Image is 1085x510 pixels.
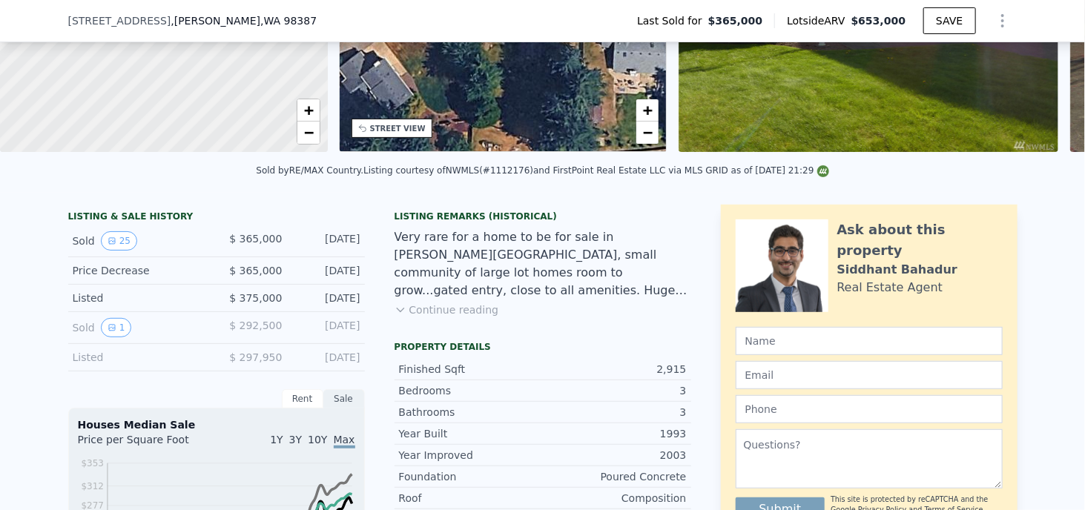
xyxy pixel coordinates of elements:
[294,291,360,305] div: [DATE]
[294,350,360,365] div: [DATE]
[289,434,302,446] span: 3Y
[282,389,323,408] div: Rent
[988,6,1018,36] button: Show Options
[643,123,653,142] span: −
[543,448,687,463] div: 2003
[323,389,365,408] div: Sale
[399,469,543,484] div: Foundation
[636,99,659,122] a: Zoom in
[543,383,687,398] div: 3
[543,362,687,377] div: 2,915
[297,99,320,122] a: Zoom in
[395,341,691,353] div: Property details
[229,233,282,245] span: $ 365,000
[370,123,426,134] div: STREET VIEW
[78,417,355,432] div: Houses Median Sale
[68,211,365,225] div: LISTING & SALE HISTORY
[923,7,975,34] button: SAVE
[294,263,360,278] div: [DATE]
[787,13,851,28] span: Lotside ARV
[837,219,1003,261] div: Ask about this property
[399,405,543,420] div: Bathrooms
[399,448,543,463] div: Year Improved
[297,122,320,144] a: Zoom out
[294,231,360,251] div: [DATE]
[270,434,283,446] span: 1Y
[736,361,1003,389] input: Email
[81,481,104,491] tspan: $312
[68,13,171,28] span: [STREET_ADDRESS]
[101,318,132,337] button: View historical data
[73,263,205,278] div: Price Decrease
[229,319,282,331] span: $ 292,500
[78,432,217,456] div: Price per Square Foot
[399,362,543,377] div: Finished Sqft
[171,13,317,28] span: , [PERSON_NAME]
[708,13,763,28] span: $365,000
[73,318,205,337] div: Sold
[395,302,499,317] button: Continue reading
[395,228,691,299] div: Very rare for a home to be for sale in [PERSON_NAME][GEOGRAPHIC_DATA], small community of large l...
[543,405,687,420] div: 3
[73,291,205,305] div: Listed
[73,350,205,365] div: Listed
[543,426,687,441] div: 1993
[395,211,691,222] div: Listing Remarks (Historical)
[399,426,543,441] div: Year Built
[101,231,137,251] button: View historical data
[294,318,360,337] div: [DATE]
[543,469,687,484] div: Poured Concrete
[637,13,708,28] span: Last Sold for
[817,165,829,177] img: NWMLS Logo
[837,261,958,279] div: Siddhant Bahadur
[229,351,282,363] span: $ 297,950
[851,15,906,27] span: $653,000
[260,15,317,27] span: , WA 98387
[736,327,1003,355] input: Name
[73,231,205,251] div: Sold
[334,434,355,448] span: Max
[363,165,828,176] div: Listing courtesy of NWMLS (#1112176) and FirstPoint Real Estate LLC via MLS GRID as of [DATE] 21:29
[81,458,104,468] tspan: $353
[636,122,659,144] a: Zoom out
[256,165,363,176] div: Sold by RE/MAX Country .
[303,101,313,119] span: +
[229,265,282,276] span: $ 365,000
[837,279,943,297] div: Real Estate Agent
[308,434,327,446] span: 10Y
[399,383,543,398] div: Bedrooms
[303,123,313,142] span: −
[229,292,282,304] span: $ 375,000
[643,101,653,119] span: +
[399,491,543,506] div: Roof
[543,491,687,506] div: Composition
[736,395,1003,423] input: Phone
